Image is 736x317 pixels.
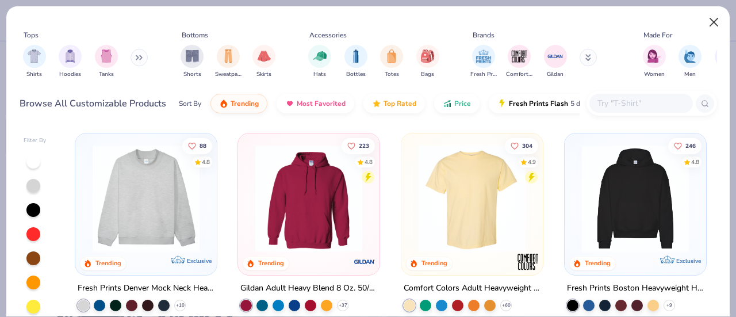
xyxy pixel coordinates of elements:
img: flash.gif [497,99,507,108]
div: Fresh Prints Denver Mock Neck Heavyweight Sweatshirt [78,281,214,296]
div: filter for Shorts [181,45,204,79]
img: Bottles Image [350,49,362,63]
img: Totes Image [385,49,398,63]
img: 01756b78-01f6-4cc6-8d8a-3c30c1a0c8ac [250,145,368,252]
div: Bottoms [182,30,208,40]
div: filter for Totes [380,45,403,79]
span: Fresh Prints [470,70,497,79]
span: Exclusive [676,257,701,265]
img: f5d85501-0dbb-4ee4-b115-c08fa3845d83 [87,145,205,252]
button: Price [434,94,480,113]
img: Comfort Colors Image [511,48,528,65]
span: 304 [522,143,532,148]
div: Made For [643,30,672,40]
span: Top Rated [384,99,416,108]
div: filter for Hats [308,45,331,79]
span: Shirts [26,70,42,79]
span: Exclusive [186,257,211,265]
button: filter button [252,45,275,79]
div: 4.9 [528,158,536,166]
span: Most Favorited [297,99,346,108]
span: 246 [685,143,696,148]
span: Skirts [256,70,271,79]
div: filter for Sweatpants [215,45,241,79]
div: filter for Bottles [344,45,367,79]
button: filter button [470,45,497,79]
button: Like [342,138,375,154]
button: Most Favorited [277,94,354,113]
img: Skirts Image [258,49,271,63]
button: Like [505,138,538,154]
span: Hoodies [59,70,81,79]
div: Browse All Customizable Products [20,97,166,110]
span: Fresh Prints Flash [509,99,568,108]
button: filter button [643,45,666,79]
button: filter button [344,45,367,79]
button: Close [703,12,725,33]
span: 88 [200,143,206,148]
button: filter button [416,45,439,79]
span: Price [454,99,471,108]
img: Sweatpants Image [222,49,235,63]
span: + 9 [666,302,672,309]
span: Bags [421,70,434,79]
span: Comfort Colors [506,70,532,79]
span: + 10 [175,302,184,309]
button: Trending [210,94,267,113]
div: Filter By [24,136,47,145]
img: Hoodies Image [64,49,76,63]
div: filter for Tanks [95,45,118,79]
div: Fresh Prints Boston Heavyweight Hoodie [567,281,704,296]
span: Women [644,70,665,79]
input: Try "T-Shirt" [596,97,685,110]
span: + 60 [502,302,511,309]
img: Gildan logo [353,250,376,273]
div: filter for Hoodies [59,45,82,79]
span: Hats [313,70,326,79]
div: Gildan Adult Heavy Blend 8 Oz. 50/50 Hooded Sweatshirt [240,281,377,296]
img: a90f7c54-8796-4cb2-9d6e-4e9644cfe0fe [205,145,323,252]
img: TopRated.gif [372,99,381,108]
span: Trending [231,99,259,108]
span: 223 [359,143,370,148]
button: filter button [678,45,701,79]
div: filter for Fresh Prints [470,45,497,79]
button: Fresh Prints Flash5 day delivery [489,94,622,113]
button: Like [668,138,701,154]
img: Gildan Image [547,48,564,65]
img: Tanks Image [100,49,113,63]
span: Shorts [183,70,201,79]
img: Shirts Image [28,49,41,63]
div: Tops [24,30,39,40]
img: trending.gif [219,99,228,108]
div: 4.8 [365,158,373,166]
button: filter button [181,45,204,79]
button: filter button [308,45,331,79]
div: 4.8 [691,158,699,166]
button: filter button [380,45,403,79]
img: 91acfc32-fd48-4d6b-bdad-a4c1a30ac3fc [576,145,695,252]
img: most_fav.gif [285,99,294,108]
div: filter for Bags [416,45,439,79]
div: filter for Shirts [23,45,46,79]
button: filter button [544,45,567,79]
span: + 37 [339,302,347,309]
button: filter button [59,45,82,79]
div: 4.8 [202,158,210,166]
span: Tanks [99,70,114,79]
div: Comfort Colors Adult Heavyweight T-Shirt [404,281,540,296]
button: filter button [506,45,532,79]
span: Men [684,70,696,79]
span: Gildan [547,70,563,79]
img: Hats Image [313,49,327,63]
img: Bags Image [421,49,434,63]
span: Sweatpants [215,70,241,79]
img: Fresh Prints Image [475,48,492,65]
span: Totes [385,70,399,79]
div: filter for Men [678,45,701,79]
div: filter for Women [643,45,666,79]
div: filter for Gildan [544,45,567,79]
button: Like [182,138,212,154]
span: Bottles [346,70,366,79]
button: Top Rated [363,94,425,113]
